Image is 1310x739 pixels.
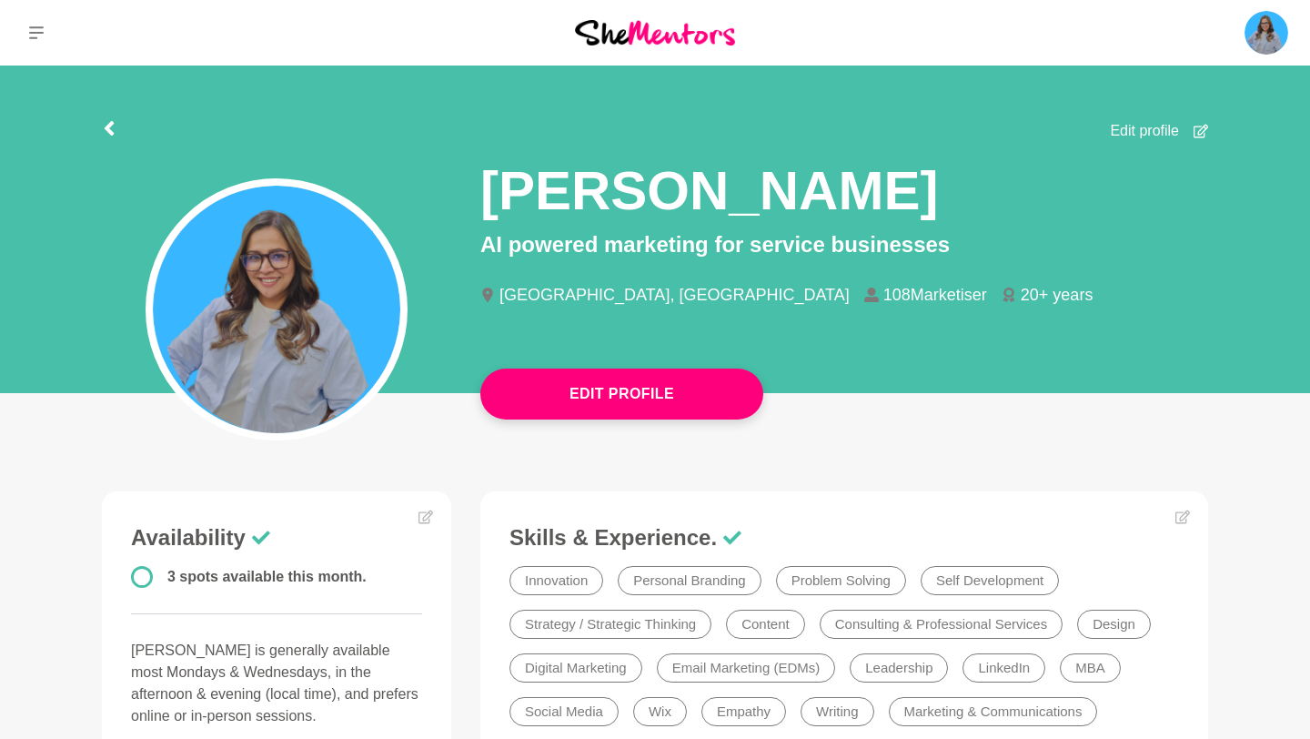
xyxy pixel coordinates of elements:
[131,640,422,727] p: [PERSON_NAME] is generally available most Mondays & Wednesdays, in the afternoon & evening (local...
[1002,287,1108,303] li: 20+ years
[1110,120,1179,142] span: Edit profile
[131,524,422,552] h3: Availability
[480,228,1208,261] p: AI powered marketing for service businesses
[864,287,1002,303] li: 108Marketiser
[575,20,735,45] img: She Mentors Logo
[480,157,938,225] h1: [PERSON_NAME]
[480,287,864,303] li: [GEOGRAPHIC_DATA], [GEOGRAPHIC_DATA]
[1244,11,1288,55] img: Mona Swarup
[167,569,367,584] span: 3 spots available this month.
[480,369,763,420] button: Edit Profile
[509,524,1179,552] h3: Skills & Experience.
